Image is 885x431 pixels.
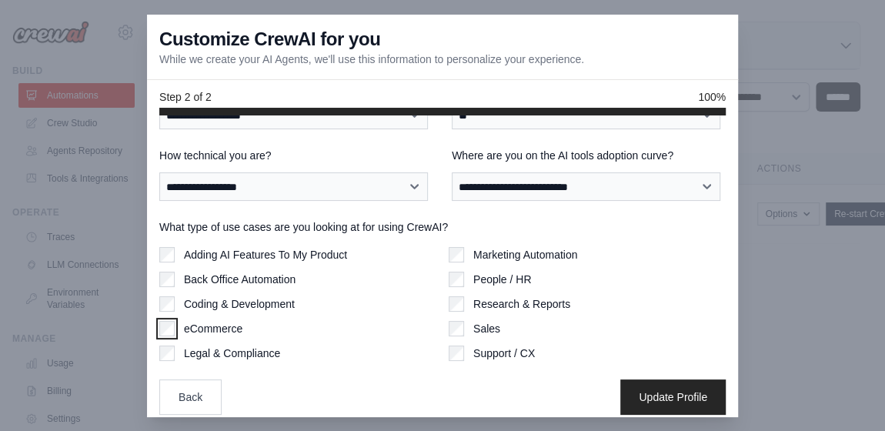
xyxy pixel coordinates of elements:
label: Coding & Development [184,296,295,312]
iframe: Chat Widget [808,357,885,431]
label: Research & Reports [473,296,570,312]
label: What type of use cases are you looking at for using CrewAI? [159,219,726,235]
button: Update Profile [620,379,726,415]
span: 100% [698,89,726,105]
label: Back Office Automation [184,272,296,287]
h3: Customize CrewAI for you [159,27,380,52]
span: Step 2 of 2 [159,89,212,105]
label: Where are you on the AI tools adoption curve? [452,148,726,163]
label: People / HR [473,272,531,287]
label: Adding AI Features To My Product [184,247,347,262]
label: Legal & Compliance [184,346,280,361]
label: eCommerce [184,321,242,336]
label: How technical you are? [159,148,433,163]
button: Back [159,379,222,415]
label: Support / CX [473,346,535,361]
p: While we create your AI Agents, we'll use this information to personalize your experience. [159,52,584,67]
label: Marketing Automation [473,247,577,262]
label: Sales [473,321,500,336]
